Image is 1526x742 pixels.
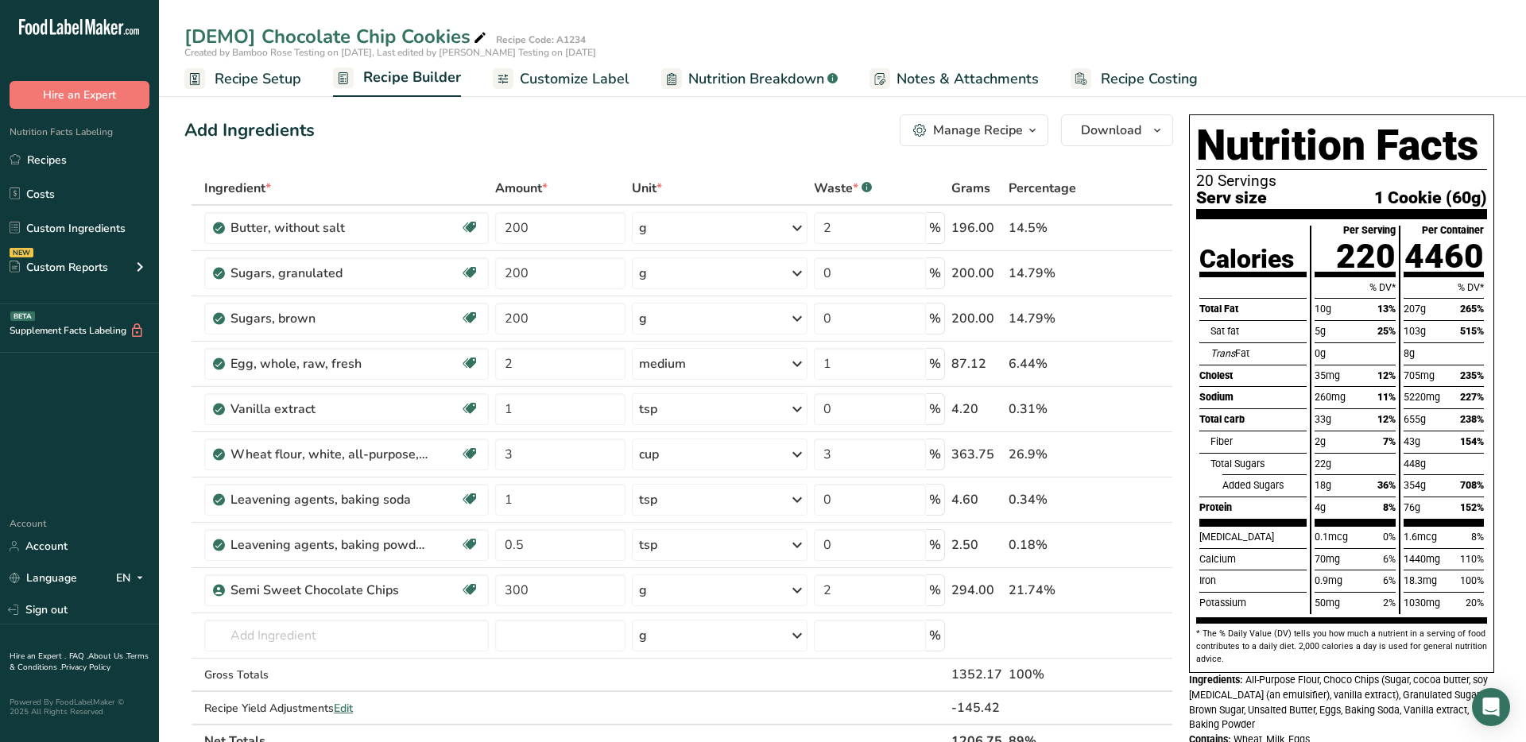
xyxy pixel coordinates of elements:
span: 152% [1460,501,1484,513]
a: Hire an Expert . [10,651,66,662]
span: 110% [1460,553,1484,565]
button: Manage Recipe [900,114,1048,146]
div: Protein [1199,497,1307,519]
div: Per Container [1422,226,1484,236]
div: NEW [10,248,33,257]
span: 2% [1383,597,1396,609]
span: Percentage [1009,179,1076,198]
span: Recipe Setup [215,68,301,90]
a: About Us . [88,651,126,662]
span: 2g [1315,435,1326,447]
a: Privacy Policy [61,662,110,673]
div: 0.34% [1009,490,1098,509]
div: Calories [1199,246,1294,272]
span: 20% [1466,597,1484,609]
span: 4g [1315,501,1326,513]
span: Ingredients: [1189,674,1243,686]
div: [MEDICAL_DATA] [1199,526,1307,548]
span: 448g [1404,458,1426,470]
div: 363.75 [951,445,1002,464]
span: Grams [951,179,990,198]
div: Fat [1210,342,1307,365]
div: Potassium [1199,592,1307,614]
div: 4.20 [951,400,1002,419]
div: 200.00 [951,264,1002,283]
div: Total Sugars [1210,453,1307,475]
div: Total Fat [1199,298,1307,320]
span: Ingredient [204,179,271,198]
button: Download [1061,114,1173,146]
div: % DV* [1404,276,1484,299]
span: 515% [1460,325,1484,337]
a: Recipe Costing [1071,61,1198,97]
div: Powered By FoodLabelMaker © 2025 All Rights Reserved [10,698,149,717]
span: Serv size [1196,189,1267,206]
span: Amount [495,179,548,198]
span: Recipe Costing [1101,68,1198,90]
span: 354g [1404,479,1426,491]
span: 8% [1471,531,1484,543]
a: Recipe Setup [184,61,301,97]
div: Calcium [1199,548,1307,570]
span: 13% [1377,303,1396,315]
span: 25% [1377,325,1396,337]
span: 238% [1460,413,1484,425]
div: g [639,218,647,238]
span: 227% [1460,391,1484,403]
div: Recipe Yield Adjustments [204,700,490,717]
div: 0.31% [1009,400,1098,419]
a: FAQ . [69,651,88,662]
span: 655g [1404,413,1426,425]
span: 18.3mg [1404,574,1437,586]
div: Semi Sweet Chocolate Chips [230,581,429,600]
div: Total carb [1199,408,1307,431]
div: 0.18% [1009,535,1098,555]
div: 87.12 [951,354,1002,373]
p: 20 Servings [1196,173,1487,189]
span: 50mg [1315,597,1340,609]
span: 100% [1460,574,1484,586]
div: g [639,264,647,283]
span: 7% [1383,435,1396,447]
div: 200.00 [951,309,1002,328]
a: Customize Label [493,61,629,97]
a: Recipe Builder [333,60,461,98]
a: Terms & Conditions . [10,651,149,673]
span: 708% [1460,479,1484,491]
div: g [639,309,647,328]
span: Recipe Builder [363,67,461,88]
div: Vanilla extract [230,400,429,419]
div: Gross Totals [204,667,490,683]
div: 26.9% [1009,445,1098,464]
div: Sodium [1199,386,1307,408]
div: Waste [814,179,872,198]
div: Wheat flour, white, all-purpose, self-rising, enriched [230,445,429,464]
span: Created by Bamboo Rose Testing on [DATE], Last edited by [PERSON_NAME] Testing on [DATE] [184,46,596,59]
div: -145.42 [951,698,1002,717]
h1: Nutrition Facts [1196,122,1487,170]
div: 294.00 [951,581,1002,600]
div: BETA [10,311,35,321]
span: 36% [1377,479,1396,491]
span: 235% [1460,369,1484,381]
div: tsp [639,535,657,555]
span: 10g [1315,303,1331,315]
div: Fiber [1210,431,1307,453]
div: Open Intercom Messenger [1472,688,1510,726]
a: Notes & Attachments [870,61,1039,97]
span: 220 [1336,237,1396,276]
span: 1440mg [1404,553,1440,565]
div: Leavening agents, baking powder, low-sodium [230,535,429,555]
div: g [639,581,647,600]
div: 100% [1009,665,1098,684]
div: tsp [639,490,657,509]
div: Added Sugars [1222,474,1307,497]
div: Butter, without salt [230,218,429,238]
span: 12% [1377,413,1396,425]
button: Hire an Expert [10,81,149,109]
div: Leavening agents, baking soda [230,490,429,509]
p: * The % Daily Value (DV) tells you how much a nutrient in a serving of food contributes to a dail... [1196,628,1487,666]
span: 5g [1315,325,1326,337]
span: 12% [1377,369,1396,381]
div: tsp [639,400,657,419]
